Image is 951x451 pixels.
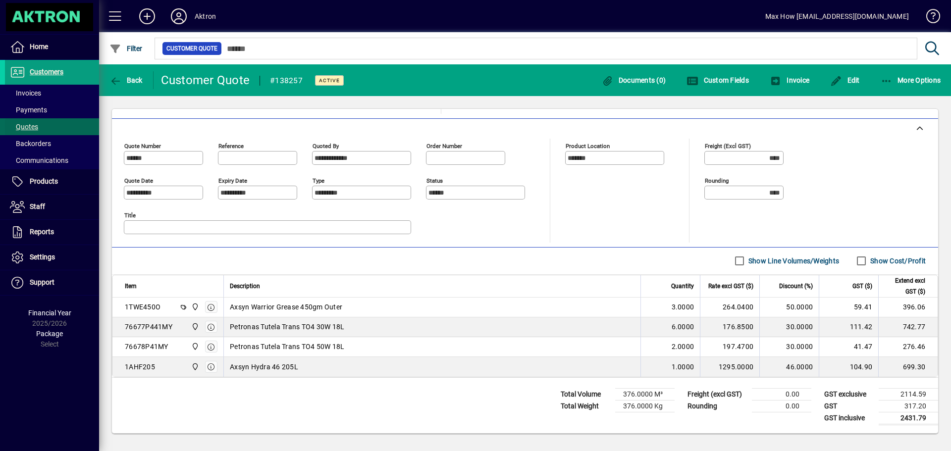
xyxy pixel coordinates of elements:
span: Invoices [10,89,41,97]
span: Discount (%) [779,281,813,292]
span: GST ($) [852,281,872,292]
span: Petronas Tutela Trans TO4 50W 18L [230,342,344,351]
button: Custom Fields [684,71,751,89]
mat-label: Rounding [705,177,729,184]
span: Customers [30,68,63,76]
span: Central [189,301,200,312]
span: 2.0000 [672,342,694,351]
span: Back [109,76,143,84]
span: Staff [30,202,45,210]
td: 396.06 [878,298,938,317]
button: Invoice [767,71,812,89]
a: Products [5,169,99,194]
a: Reports [5,220,99,245]
div: 76678P41MY [125,342,168,351]
td: Total Weight [556,400,615,412]
span: Financial Year [28,309,71,317]
td: 41.47 [819,337,878,357]
span: Products [30,177,58,185]
td: 0.00 [752,400,811,412]
span: Central [189,361,200,372]
td: GST inclusive [819,412,879,424]
div: Customer Quote [161,72,250,88]
mat-label: Quoted by [313,142,339,149]
span: 6.0000 [672,322,694,332]
span: 3.0000 [672,302,694,312]
label: Show Cost/Profit [868,256,926,266]
div: 1295.0000 [706,362,753,372]
div: 197.4700 [706,342,753,351]
span: Central [189,321,200,332]
button: Add [131,7,163,25]
span: Edit [830,76,860,84]
td: Rounding [683,400,752,412]
td: 276.46 [878,337,938,357]
span: Rate excl GST ($) [708,281,753,292]
td: Total Volume [556,388,615,400]
span: Support [30,278,54,286]
button: Documents (0) [599,71,668,89]
td: 46.0000 [759,357,819,377]
span: Filter [109,45,143,52]
a: Payments [5,101,99,118]
div: 76677P441MY [125,322,172,332]
td: 0.00 [752,388,811,400]
div: 1TWE450O [125,302,160,312]
span: Communications [10,156,68,164]
div: 176.8500 [706,322,753,332]
td: Freight (excl GST) [683,388,752,400]
a: Communications [5,152,99,169]
mat-label: Order number [426,142,462,149]
td: 317.20 [879,400,938,412]
span: Settings [30,253,55,261]
td: GST [819,400,879,412]
a: Backorders [5,135,99,152]
mat-label: Reference [218,142,244,149]
span: Description [230,281,260,292]
span: Axsyn Hydra 46 205L [230,362,298,372]
div: 1AHF205 [125,362,155,372]
span: Petronas Tutela Trans TO4 30W 18L [230,322,344,332]
a: Invoices [5,85,99,101]
span: 1.0000 [672,362,694,372]
span: Axsyn Warrior Grease 450gm Outer [230,302,342,312]
button: More Options [878,71,944,89]
a: Quotes [5,118,99,135]
td: GST exclusive [819,388,879,400]
span: Package [36,330,63,338]
a: Settings [5,245,99,270]
mat-label: Title [124,211,136,218]
mat-label: Quote number [124,142,161,149]
td: 376.0000 M³ [615,388,675,400]
mat-label: Quote date [124,177,153,184]
span: Central [189,341,200,352]
td: 2114.59 [879,388,938,400]
button: Edit [828,71,862,89]
td: 742.77 [878,317,938,337]
span: Payments [10,106,47,114]
button: Profile [163,7,195,25]
span: Invoice [770,76,809,84]
a: Support [5,270,99,295]
a: Home [5,35,99,59]
span: Item [125,281,137,292]
span: Extend excl GST ($) [885,275,925,297]
span: Quotes [10,123,38,131]
td: 699.30 [878,357,938,377]
a: Knowledge Base [919,2,939,34]
div: Max How [EMAIL_ADDRESS][DOMAIN_NAME] [765,8,909,24]
span: Reports [30,228,54,236]
td: 376.0000 Kg [615,400,675,412]
div: 264.0400 [706,302,753,312]
span: Custom Fields [687,76,749,84]
span: Customer Quote [166,44,217,53]
span: Quantity [671,281,694,292]
span: Active [319,77,340,84]
app-page-header-button: Back [99,71,154,89]
td: 2431.79 [879,412,938,424]
a: Staff [5,195,99,219]
td: 59.41 [819,298,878,317]
td: 111.42 [819,317,878,337]
td: 104.90 [819,357,878,377]
label: Show Line Volumes/Weights [746,256,839,266]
